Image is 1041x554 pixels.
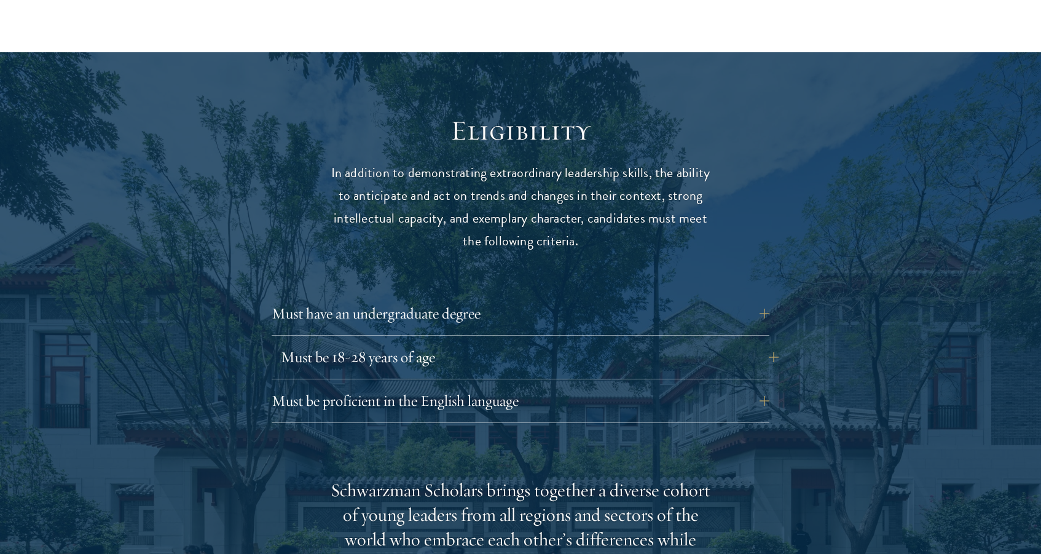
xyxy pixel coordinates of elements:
h2: Eligibility [330,114,711,148]
p: In addition to demonstrating extraordinary leadership skills, the ability to anticipate and act o... [330,162,711,253]
button: Must have an undergraduate degree [272,299,769,328]
button: Must be proficient in the English language [272,386,769,416]
button: Must be 18-28 years of age [281,342,779,372]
